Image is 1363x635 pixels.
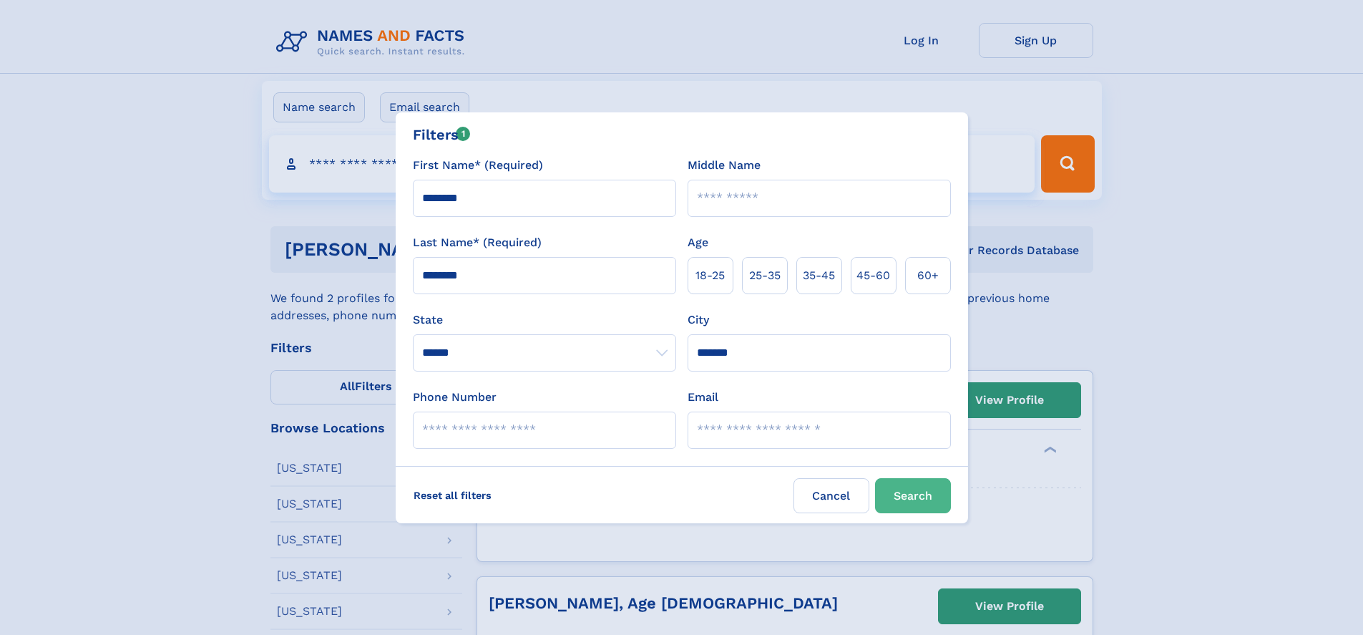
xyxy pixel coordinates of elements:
label: Phone Number [413,389,497,406]
label: Reset all filters [404,478,501,513]
label: First Name* (Required) [413,157,543,174]
span: 45‑60 [856,267,890,284]
span: 60+ [917,267,939,284]
label: Age [688,234,708,251]
span: 35‑45 [803,267,835,284]
label: State [413,311,676,329]
label: City [688,311,709,329]
button: Search [875,478,951,513]
label: Last Name* (Required) [413,234,542,251]
label: Cancel [793,478,869,513]
label: Middle Name [688,157,761,174]
span: 18‑25 [695,267,725,284]
span: 25‑35 [749,267,781,284]
label: Email [688,389,718,406]
div: Filters [413,124,471,145]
